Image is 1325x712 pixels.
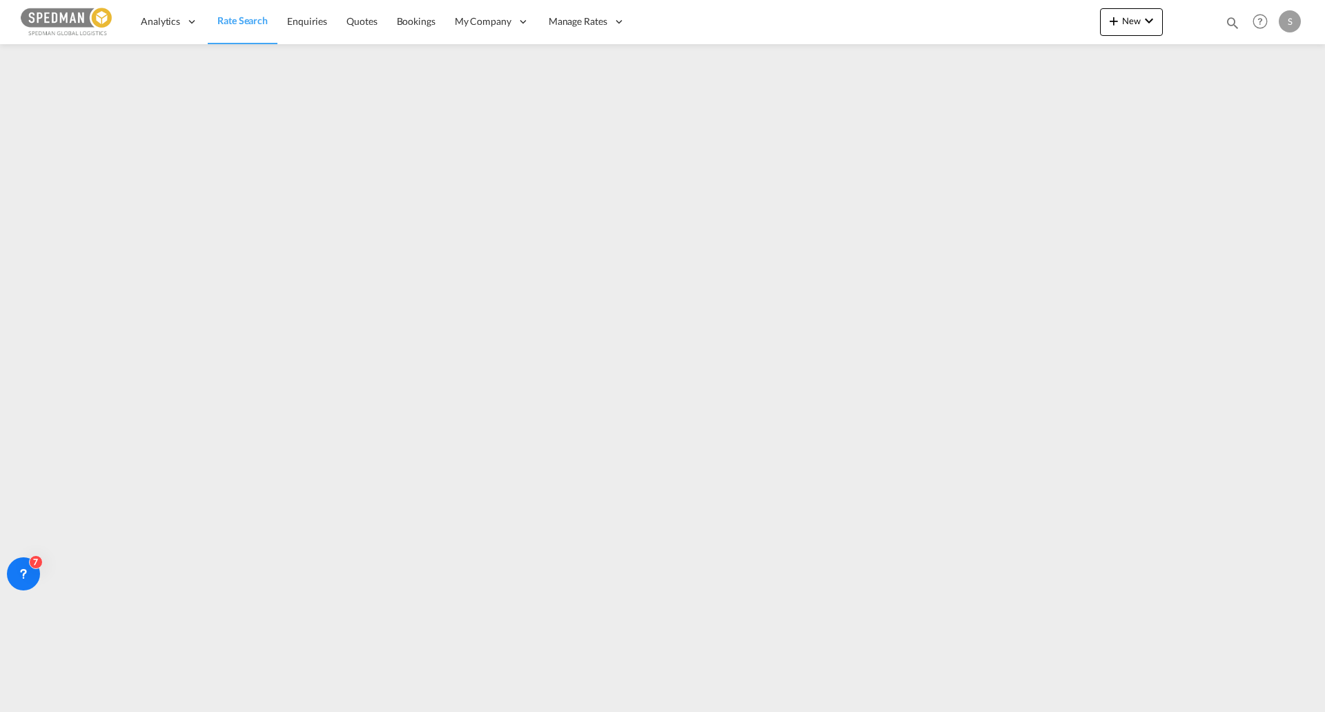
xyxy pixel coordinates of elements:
div: Help [1248,10,1279,35]
span: Analytics [141,15,180,28]
div: icon-magnify [1225,15,1240,36]
span: New [1106,15,1157,26]
span: Quotes [346,15,377,27]
button: icon-plus 400-fgNewicon-chevron-down [1100,8,1163,36]
div: S [1279,10,1301,32]
md-icon: icon-chevron-down [1141,12,1157,29]
img: c12ca350ff1b11efb6b291369744d907.png [21,6,114,37]
md-icon: icon-magnify [1225,15,1240,30]
span: Manage Rates [549,15,607,28]
span: Help [1248,10,1272,33]
span: Bookings [397,15,435,27]
span: Rate Search [217,15,268,26]
span: My Company [455,15,511,28]
span: Enquiries [287,15,327,27]
md-icon: icon-plus 400-fg [1106,12,1122,29]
